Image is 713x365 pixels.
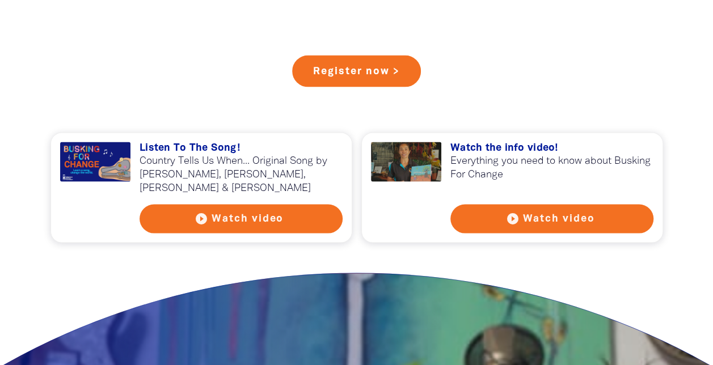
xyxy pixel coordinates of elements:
button: play_circle_filled Watch video [450,204,653,233]
a: Register now > [292,55,421,87]
button: play_circle_filled Watch video [140,204,343,233]
h3: Watch the info video! [450,142,653,154]
h3: Listen To The Song! [140,142,343,154]
i: play_circle_filled [505,211,519,225]
i: play_circle_filled [195,211,208,225]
